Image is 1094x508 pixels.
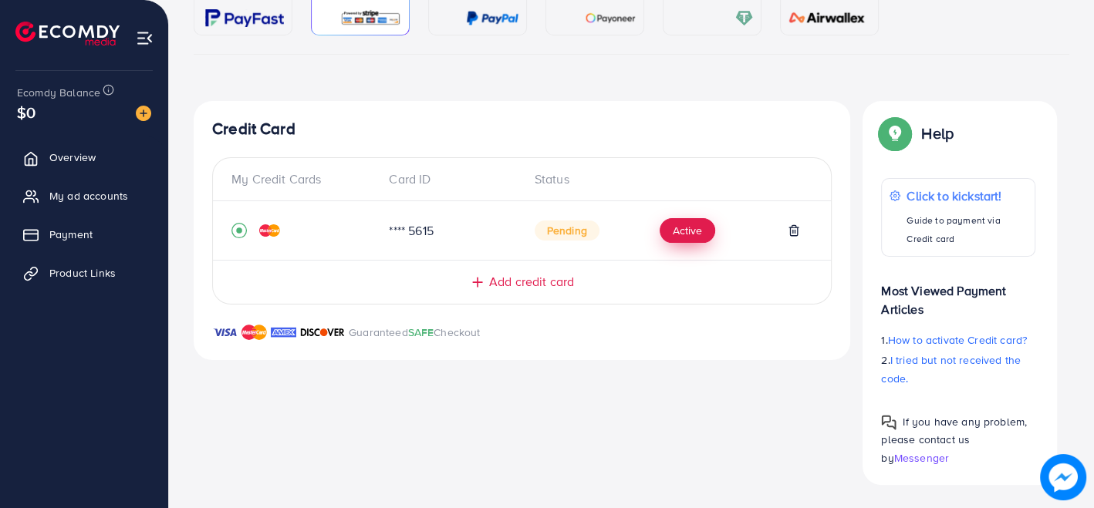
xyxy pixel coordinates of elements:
[535,220,599,241] span: Pending
[907,187,1027,205] p: Click to kickstart!
[888,332,1027,348] span: How to activate Credit card?
[881,352,1021,386] span: I tried but not received the code.
[660,218,715,243] button: Active
[585,9,636,27] img: card
[212,119,832,139] h4: Credit Card
[241,323,267,341] img: brand
[300,323,345,341] img: brand
[49,150,96,165] span: Overview
[735,9,753,27] img: card
[212,323,238,341] img: brand
[881,415,896,430] img: Popup guide
[881,119,909,147] img: Popup guide
[259,224,280,237] img: credit
[49,188,128,204] span: My ad accounts
[17,101,35,123] span: $0
[271,323,296,341] img: brand
[376,170,522,188] div: Card ID
[408,325,434,340] span: SAFE
[205,9,284,27] img: card
[12,219,157,250] a: Payment
[136,106,151,121] img: image
[49,227,93,242] span: Payment
[489,273,574,291] span: Add credit card
[466,9,518,27] img: card
[921,124,954,143] p: Help
[231,170,376,188] div: My Credit Cards
[49,265,116,281] span: Product Links
[522,170,813,188] div: Status
[907,211,1027,248] p: Guide to payment via Credit card
[881,351,1035,388] p: 2.
[881,331,1035,349] p: 1.
[231,223,247,238] svg: record circle
[12,180,157,211] a: My ad accounts
[1040,454,1086,500] img: image
[15,22,120,45] img: logo
[894,450,949,466] span: Messenger
[12,142,157,173] a: Overview
[881,269,1035,318] p: Most Viewed Payment Articles
[136,29,154,47] img: menu
[349,323,481,341] p: Guaranteed Checkout
[784,9,870,27] img: card
[340,9,401,27] img: card
[881,414,1027,465] span: If you have any problem, please contact us by
[17,85,100,100] span: Ecomdy Balance
[12,257,157,288] a: Product Links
